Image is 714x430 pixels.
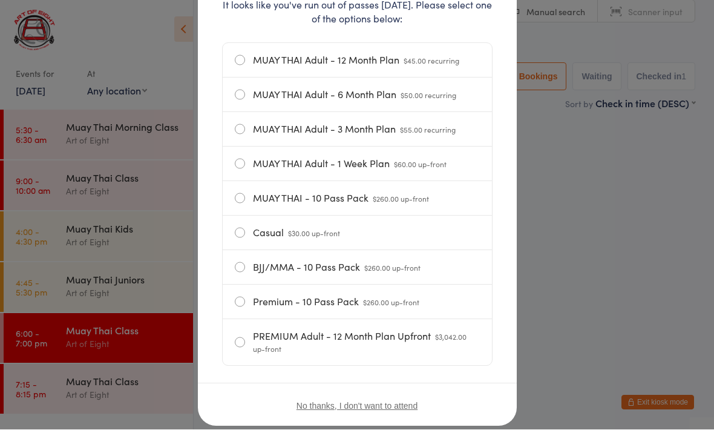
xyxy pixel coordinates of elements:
[288,228,340,239] span: $30.00 up-front
[404,56,459,66] span: $45.00 recurring
[363,297,419,308] span: $260.00 up-front
[235,44,480,78] label: MUAY THAI Adult - 12 Month Plan
[235,147,480,181] label: MUAY THAI Adult - 1 Week Plan
[296,402,418,411] button: No thanks, I don't want to attend
[394,159,447,170] span: $60.00 up-front
[373,194,429,204] span: $260.00 up-front
[235,182,480,216] label: MUAY THAI - 10 Pass Pack
[235,78,480,112] label: MUAY THAI Adult - 6 Month Plan
[235,251,480,285] label: BJJ/MMA - 10 Pass Pack
[401,90,456,101] span: $50.00 recurring
[235,320,480,366] label: PREMIUM Adult - 12 Month Plan Upfront
[235,113,480,147] label: MUAY THAI Adult - 3 Month Plan
[235,216,480,250] label: Casual
[235,285,480,319] label: Premium - 10 Pass Pack
[400,125,456,135] span: $55.00 recurring
[364,263,421,273] span: $260.00 up-front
